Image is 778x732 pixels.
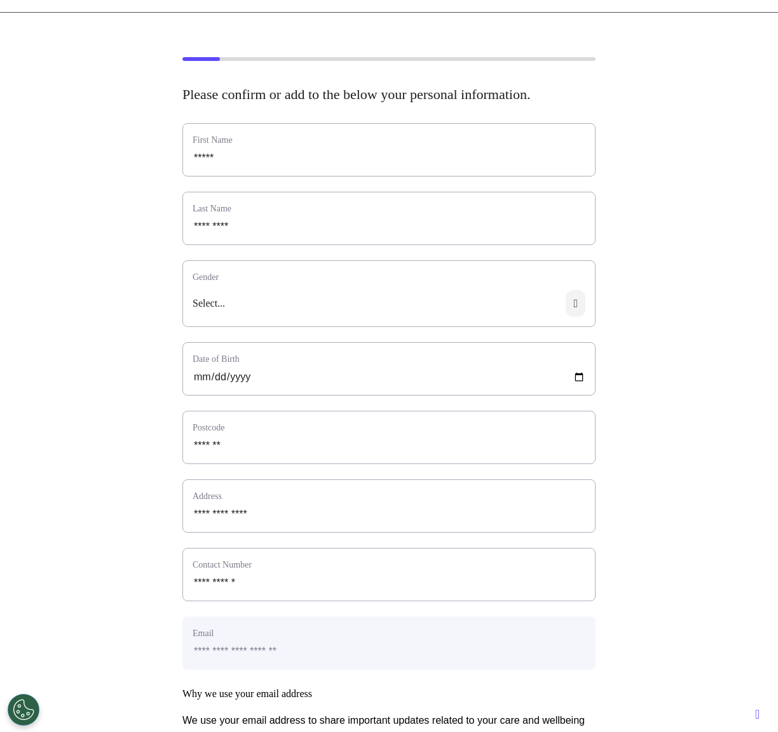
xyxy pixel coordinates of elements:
label: Postcode [193,421,585,434]
span: Select... [193,296,225,311]
h2: Please confirm or add to the below your personal information. [182,86,596,103]
label: Contact Number [193,558,585,571]
label: Email [193,627,585,640]
p: We use your email address to share important updates related to your care and wellbeing [182,713,596,728]
label: Address [193,489,585,503]
h3: Why we use your email address [182,688,596,700]
label: Last Name [193,202,585,215]
label: First Name [193,133,585,147]
button: Open Preferences [8,694,39,726]
label: Date of Birth [193,352,585,366]
label: Gender [183,261,595,287]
